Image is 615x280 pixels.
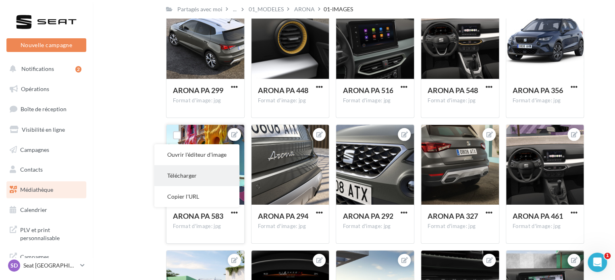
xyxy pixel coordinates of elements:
span: Boîte de réception [21,106,66,112]
a: Boîte de réception [5,100,88,118]
button: Ouvrir l'éditeur d'image [154,144,239,165]
span: ARONA PA 299 [173,86,223,95]
span: Contacts [20,166,43,173]
div: Format d'image: jpg [513,223,578,230]
div: Format d'image: jpg [428,97,492,104]
span: Campagnes DataOnDemand [20,251,83,269]
span: ARONA PA 461 [513,212,563,220]
a: Calendrier [5,201,88,218]
a: SD Seat [GEOGRAPHIC_DATA] [6,258,86,273]
span: ARONA PA 516 [343,86,393,95]
a: Campagnes [5,141,88,158]
div: Format d'image: jpg [343,223,407,230]
a: Visibilité en ligne [5,121,88,138]
span: ARONA PA 327 [428,212,478,220]
a: PLV et print personnalisable [5,221,88,245]
span: PLV et print personnalisable [20,224,83,242]
div: Partagés avec moi [177,5,222,13]
span: Calendrier [20,206,47,213]
div: Format d'image: jpg [428,223,492,230]
a: Opérations [5,81,88,97]
a: Contacts [5,161,88,178]
iframe: Intercom live chat [588,253,607,272]
span: ARONA PA 583 [173,212,223,220]
span: Opérations [21,85,49,92]
div: ARONA [294,5,315,13]
span: 1 [604,253,611,259]
span: ARONA PA 356 [513,86,563,95]
span: Visibilité en ligne [22,126,65,133]
div: Format d'image: jpg [513,97,578,104]
button: Télécharger [154,165,239,186]
span: ARONA PA 548 [428,86,478,95]
div: Format d'image: jpg [173,97,238,104]
div: ... [231,4,238,15]
span: SD [10,261,18,270]
div: 01_MODELES [249,5,284,13]
div: 01-IMAGES [324,5,353,13]
button: Notifications 2 [5,60,85,77]
p: Seat [GEOGRAPHIC_DATA] [23,261,77,270]
span: ARONA PA 294 [258,212,308,220]
div: Format d'image: jpg [258,223,323,230]
div: Format d'image: jpg [258,97,323,104]
span: Notifications [21,65,54,72]
a: Campagnes DataOnDemand [5,248,88,272]
button: Nouvelle campagne [6,38,86,52]
span: Médiathèque [20,186,53,193]
div: Format d'image: jpg [173,223,238,230]
a: Médiathèque [5,181,88,198]
div: 2 [75,66,81,73]
div: Format d'image: jpg [343,97,407,104]
button: Copier l'URL [154,186,239,207]
span: ARONA PA 292 [343,212,393,220]
span: Campagnes [20,146,49,153]
span: ARONA PA 448 [258,86,308,95]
